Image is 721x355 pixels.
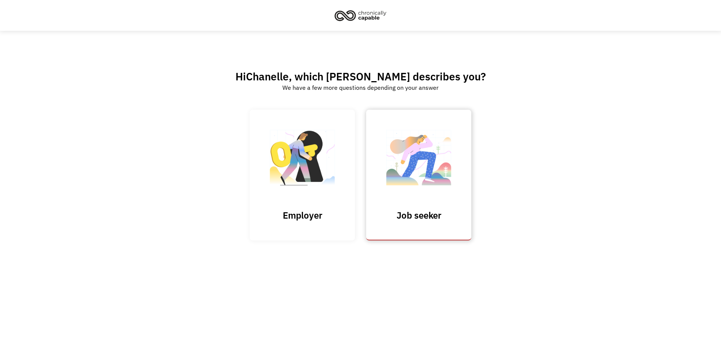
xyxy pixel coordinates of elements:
span: Chanelle [246,69,289,83]
input: Submit [250,110,355,240]
div: We have a few more questions depending on your answer [282,83,439,92]
img: Chronically Capable logo [332,7,389,24]
a: Job seeker [366,110,471,240]
h2: Hi , which [PERSON_NAME] describes you? [235,70,486,83]
h3: Job seeker [381,210,456,221]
